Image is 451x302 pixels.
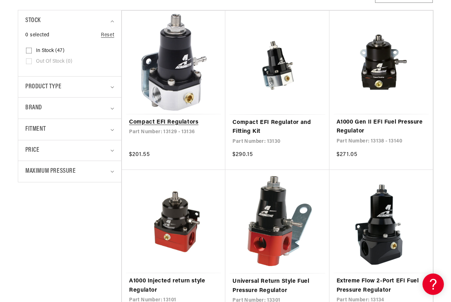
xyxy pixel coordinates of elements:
span: Product type [25,82,61,92]
a: A1000 Gen II EFI Fuel Pressure Regulator [337,118,426,136]
a: Reset [101,31,114,39]
span: Stock [25,16,41,26]
span: Fitment [25,124,46,135]
summary: Price [25,140,114,161]
a: Extreme Flow 2-Port EFI Fuel Pressure Regulator [337,277,426,295]
a: A1000 Injected return style Regulator [129,277,218,295]
span: Brand [25,103,42,113]
summary: Fitment (0 selected) [25,119,114,140]
summary: Maximum Pressure (0 selected) [25,161,114,182]
summary: Stock (0 selected) [25,10,114,31]
a: Compact EFI Regulator and Fitting Kit [232,118,322,136]
a: Universal Return Style Fuel Pressure Regulator [232,277,322,295]
span: Maximum Pressure [25,166,76,177]
a: Compact EFI Regulators [129,118,218,127]
summary: Product type (0 selected) [25,77,114,98]
span: In stock (47) [36,48,65,54]
summary: Brand (0 selected) [25,98,114,119]
span: 0 selected [25,31,50,39]
span: Price [25,146,39,155]
span: Out of stock (0) [36,58,72,65]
